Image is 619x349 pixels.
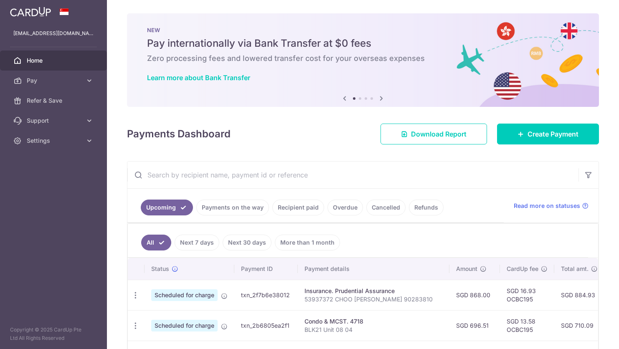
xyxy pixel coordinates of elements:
div: Insurance. Prudential Assurance [304,287,443,295]
span: CardUp fee [507,265,538,273]
a: Payments on the way [196,200,269,215]
p: [EMAIL_ADDRESS][DOMAIN_NAME] [13,29,94,38]
a: Recipient paid [272,200,324,215]
span: Pay [27,76,82,85]
span: Scheduled for charge [151,289,218,301]
span: Settings [27,137,82,145]
td: txn_2b6805ea2f1 [234,310,298,341]
a: Upcoming [141,200,193,215]
p: BLK21 Unit 08 04 [304,326,443,334]
td: txn_2f7b6e38012 [234,280,298,310]
a: Overdue [327,200,363,215]
a: Next 30 days [223,235,271,250]
a: Cancelled [366,200,406,215]
div: Condo & MCST. 4718 [304,317,443,326]
th: Payment ID [234,258,298,280]
img: Bank transfer banner [127,13,599,107]
span: Read more on statuses [514,202,580,210]
h6: Zero processing fees and lowered transfer cost for your overseas expenses [147,53,579,63]
p: 53937372 CHOO [PERSON_NAME] 90283810 [304,295,443,303]
span: Home [27,56,82,65]
img: CardUp [10,7,51,17]
th: Payment details [298,258,449,280]
a: All [141,235,171,250]
input: Search by recipient name, payment id or reference [127,162,578,188]
a: Create Payment [497,124,599,144]
span: Amount [456,265,477,273]
td: SGD 16.93 OCBC195 [500,280,554,310]
td: SGD 696.51 [449,310,500,341]
h4: Payments Dashboard [127,126,231,142]
td: SGD 884.93 [554,280,606,310]
h5: Pay internationally via Bank Transfer at $0 fees [147,37,579,50]
span: Refer & Save [27,96,82,105]
span: Create Payment [528,129,578,139]
p: NEW [147,27,579,33]
a: Learn more about Bank Transfer [147,73,250,82]
span: Support [27,116,82,125]
span: Download Report [411,129,467,139]
span: Status [151,265,169,273]
a: Download Report [381,124,487,144]
a: Read more on statuses [514,202,589,210]
span: Scheduled for charge [151,320,218,331]
span: Total amt. [561,265,589,273]
td: SGD 868.00 [449,280,500,310]
a: More than 1 month [275,235,340,250]
a: Next 7 days [175,235,219,250]
a: Refunds [409,200,444,215]
td: SGD 13.58 OCBC195 [500,310,554,341]
td: SGD 710.09 [554,310,606,341]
